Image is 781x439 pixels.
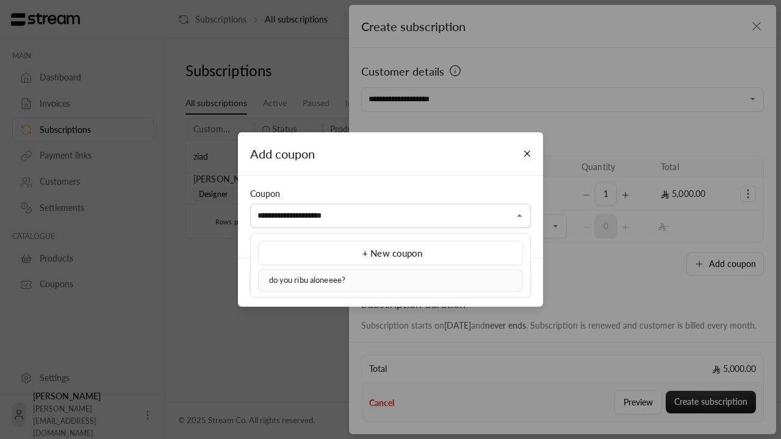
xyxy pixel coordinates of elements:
span: + New coupon [362,248,422,259]
div: Coupon [250,188,531,200]
button: Close [517,143,538,165]
span: do you ribu aloneeee? [269,275,346,285]
button: Close [513,209,527,223]
span: Add coupon [250,146,315,161]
